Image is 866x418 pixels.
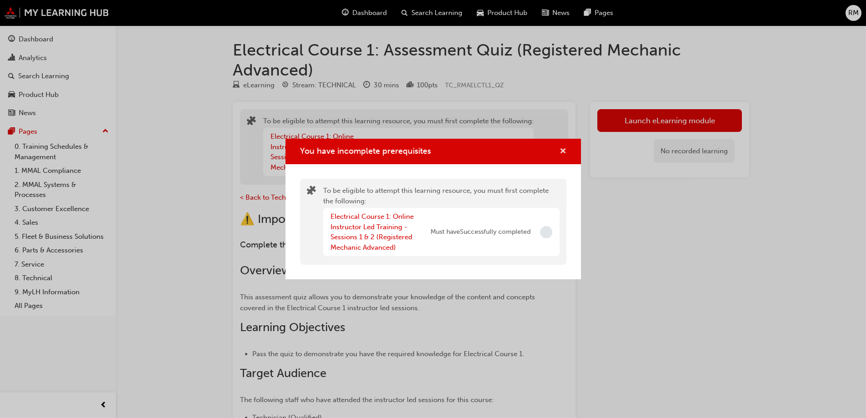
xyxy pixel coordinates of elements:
span: Incomplete [540,226,552,238]
a: Electrical Course 1: Online Instructor Led Training - Sessions 1 & 2 (Registered Mechanic Advanced) [330,212,414,252]
div: You have incomplete prerequisites [285,139,581,280]
div: To be eligible to attempt this learning resource, you must first complete the following: [323,186,560,258]
span: puzzle-icon [307,186,316,197]
button: cross-icon [560,146,566,157]
span: Must have Successfully completed [430,227,531,237]
span: cross-icon [560,148,566,156]
span: You have incomplete prerequisites [300,146,431,156]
